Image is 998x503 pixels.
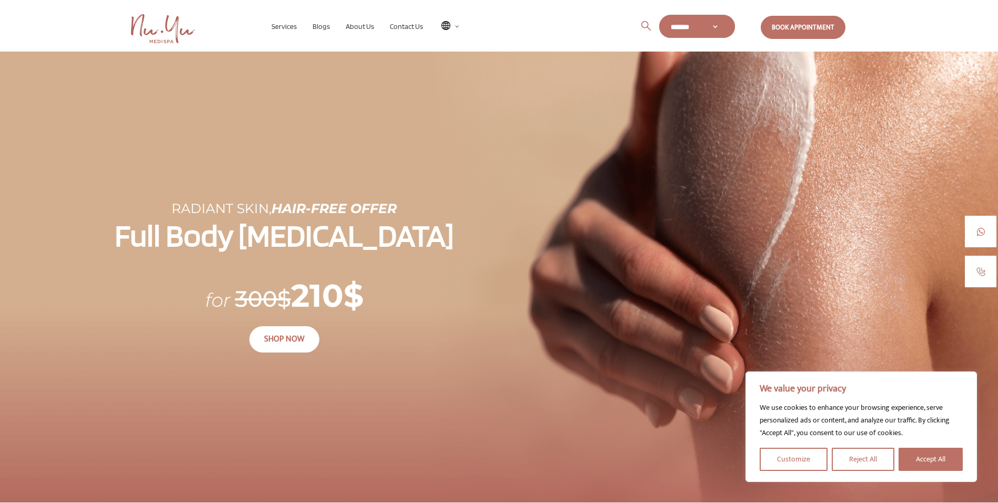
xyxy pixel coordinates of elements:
[271,22,297,31] span: Services
[346,22,374,31] span: About Us
[899,448,963,471] button: Accept All
[760,448,828,471] button: Customize
[832,448,894,471] button: Reject All
[205,288,230,311] span: for
[305,23,338,30] a: Blogs
[390,22,423,31] span: Contact Us
[976,267,985,276] img: call-1.jpg
[291,276,364,315] span: 210$
[382,23,431,30] a: Contact Us
[760,383,963,395] p: We value your privacy
[131,14,195,43] img: Nu Yu Medispa Home
[761,16,845,39] a: Book Appointment
[249,326,319,352] a: SHOP NOW
[760,401,963,439] div: We use cookies to enhance your browsing experience, serve personalized ads or content, and analyz...
[172,200,271,216] span: Radiant Skin,
[271,200,397,216] span: Hair-Free Offer
[235,285,291,313] span: 300$
[131,14,264,43] a: Nu Yu MediSpa
[312,22,330,31] span: Blogs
